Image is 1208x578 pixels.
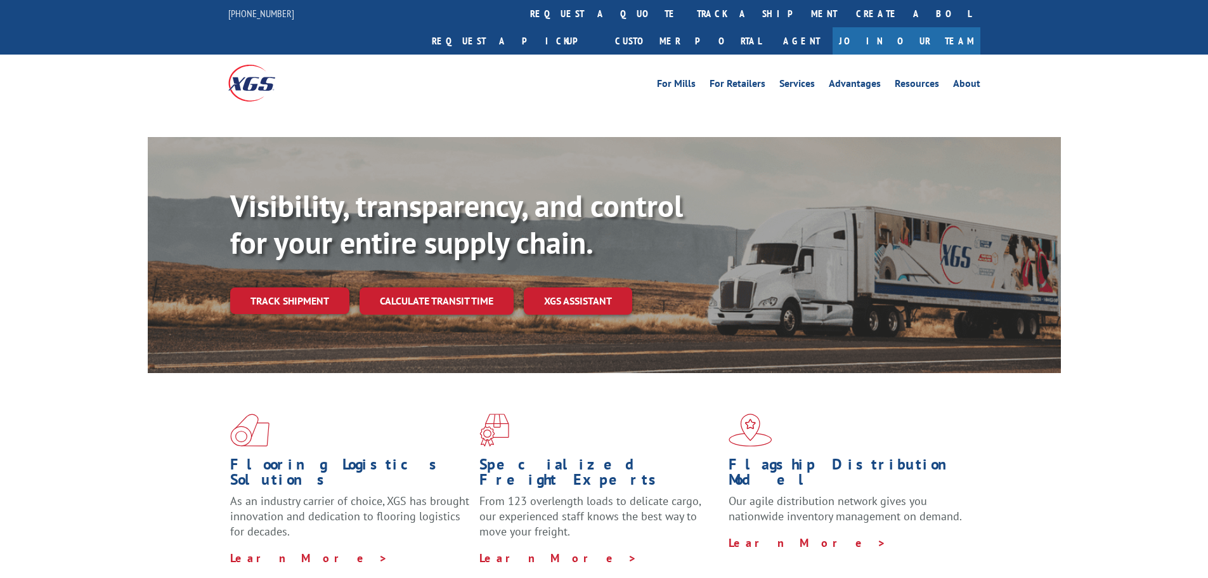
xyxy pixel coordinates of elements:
[479,551,637,565] a: Learn More >
[230,186,683,262] b: Visibility, transparency, and control for your entire supply chain.
[230,494,469,539] span: As an industry carrier of choice, XGS has brought innovation and dedication to flooring logistics...
[833,27,980,55] a: Join Our Team
[710,79,765,93] a: For Retailers
[657,79,696,93] a: For Mills
[606,27,770,55] a: Customer Portal
[230,287,349,314] a: Track shipment
[953,79,980,93] a: About
[770,27,833,55] a: Agent
[524,287,632,315] a: XGS ASSISTANT
[479,457,719,494] h1: Specialized Freight Experts
[422,27,606,55] a: Request a pickup
[779,79,815,93] a: Services
[729,535,887,550] a: Learn More >
[228,7,294,20] a: [PHONE_NUMBER]
[479,414,509,447] img: xgs-icon-focused-on-flooring-red
[230,457,470,494] h1: Flooring Logistics Solutions
[360,287,514,315] a: Calculate transit time
[729,414,772,447] img: xgs-icon-flagship-distribution-model-red
[729,494,962,523] span: Our agile distribution network gives you nationwide inventory management on demand.
[230,551,388,565] a: Learn More >
[729,457,968,494] h1: Flagship Distribution Model
[829,79,881,93] a: Advantages
[479,494,719,550] p: From 123 overlength loads to delicate cargo, our experienced staff knows the best way to move you...
[230,414,270,447] img: xgs-icon-total-supply-chain-intelligence-red
[895,79,939,93] a: Resources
